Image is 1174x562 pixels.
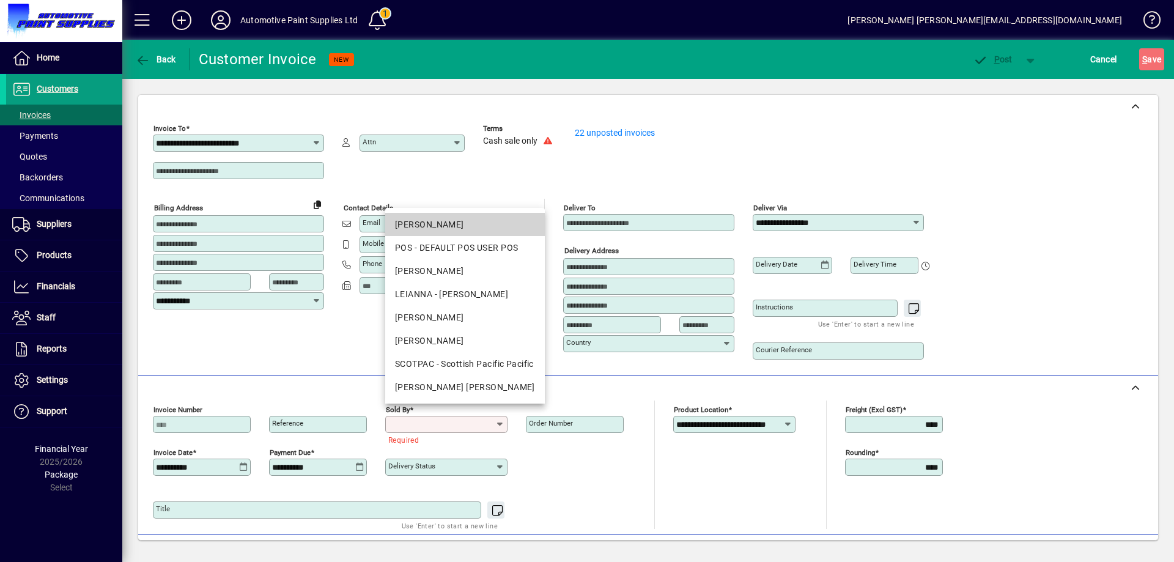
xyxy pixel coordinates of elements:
div: [PERSON_NAME] [PERSON_NAME][EMAIL_ADDRESS][DOMAIN_NAME] [847,10,1122,30]
mat-option: MAUREEN - Maureen Hinton [385,306,545,329]
span: NEW [334,56,349,64]
mat-label: Phone [363,259,382,268]
span: ave [1142,50,1161,69]
mat-label: Deliver To [564,204,596,212]
span: Quotes [12,152,47,161]
button: Post [967,48,1019,70]
div: [PERSON_NAME] [PERSON_NAME] [395,381,535,394]
button: Profile [201,9,240,31]
span: Cash sale only [483,136,537,146]
mat-label: Country [566,338,591,347]
span: Financials [37,281,75,291]
a: Payments [6,125,122,146]
mat-label: Order number [529,419,573,427]
span: Reports [37,344,67,353]
a: Suppliers [6,209,122,240]
mat-label: Freight (excl GST) [846,405,903,414]
span: Back [135,54,176,64]
mat-label: Invoice number [153,405,202,414]
div: LEIANNA - [PERSON_NAME] [395,288,535,301]
div: Automotive Paint Supplies Ltd [240,10,358,30]
mat-label: Product location [674,405,728,414]
mat-hint: Use 'Enter' to start a new line [818,317,914,331]
div: POS - DEFAULT POS USER POS [395,242,535,254]
span: Communications [12,193,84,203]
mat-option: SHALINI - Shalini Cyril [385,375,545,399]
a: Communications [6,188,122,209]
span: Products [37,250,72,260]
mat-label: Delivery status [388,462,435,470]
span: S [1142,54,1147,64]
mat-label: Courier Reference [756,346,812,354]
span: Payments [12,131,58,141]
button: Back [132,48,179,70]
mat-label: Delivery time [854,260,896,268]
a: Backorders [6,167,122,188]
mat-label: Invoice date [153,448,193,457]
mat-label: Payment due [270,448,311,457]
app-page-header-button: Back [122,48,190,70]
mat-option: MIKAYLA - Mikayla Hinton [385,329,545,352]
span: Home [37,53,59,62]
a: 22 unposted invoices [575,128,655,138]
a: Staff [6,303,122,333]
a: Products [6,240,122,271]
mat-option: DAVID - Dave Hinton [385,213,545,236]
span: Terms [483,125,556,133]
button: Save [1139,48,1164,70]
mat-hint: Use 'Enter' to start a new line [402,519,498,533]
mat-label: Invoice To [153,124,186,133]
button: Cancel [1087,48,1120,70]
span: Package [45,470,78,479]
span: Cancel [1090,50,1117,69]
a: Financials [6,272,122,302]
mat-label: Rounding [846,448,875,457]
a: Home [6,43,122,73]
mat-label: Mobile [363,239,384,248]
mat-error: Required [388,433,498,446]
span: Invoices [12,110,51,120]
a: Quotes [6,146,122,167]
a: Invoices [6,105,122,125]
a: Knowledge Base [1134,2,1159,42]
a: Reports [6,334,122,364]
mat-label: Delivery date [756,260,797,268]
mat-label: Deliver via [753,204,787,212]
span: Backorders [12,172,63,182]
mat-label: Attn [363,138,376,146]
a: Support [6,396,122,427]
span: Settings [37,375,68,385]
mat-label: Sold by [386,405,410,414]
mat-option: LEIANNA - Leianna Lemalu [385,283,545,306]
div: Customer Invoice [199,50,317,69]
mat-label: Title [156,505,170,513]
button: Copy to Delivery address [308,194,327,214]
mat-label: Instructions [756,303,793,311]
div: [PERSON_NAME] [395,218,535,231]
mat-option: SCOTPAC - Scottish Pacific Pacific [385,352,545,375]
span: Suppliers [37,219,72,229]
a: Settings [6,365,122,396]
mat-label: Email [363,218,380,227]
mat-label: Reference [272,419,303,427]
button: Add [162,9,201,31]
div: [PERSON_NAME] [395,265,535,278]
div: [PERSON_NAME] [395,335,535,347]
mat-option: POS - DEFAULT POS USER POS [385,236,545,259]
mat-option: KIM - Kim Hinton [385,259,545,283]
div: SCOTPAC - Scottish Pacific Pacific [395,358,535,371]
span: Staff [37,312,56,322]
span: ost [973,54,1013,64]
span: Customers [37,84,78,94]
span: Financial Year [35,444,88,454]
div: [PERSON_NAME] [395,311,535,324]
span: Support [37,406,67,416]
span: P [994,54,1000,64]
